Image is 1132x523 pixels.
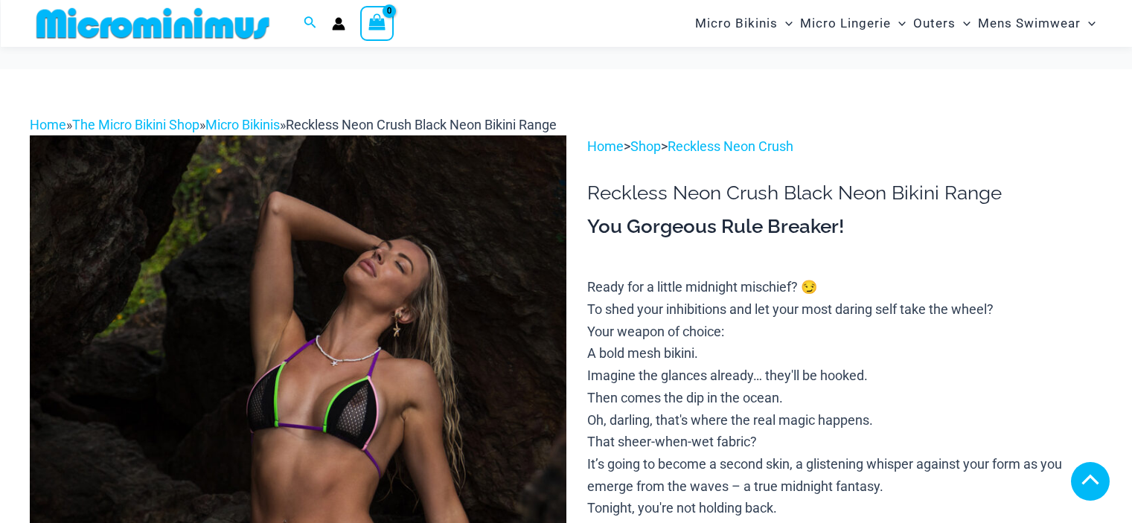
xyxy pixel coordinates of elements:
[630,138,661,154] a: Shop
[891,4,906,42] span: Menu Toggle
[286,117,557,132] span: Reckless Neon Crush Black Neon Bikini Range
[587,135,1102,158] p: > >
[909,4,974,42] a: OutersMenu ToggleMenu Toggle
[778,4,793,42] span: Menu Toggle
[31,7,275,40] img: MM SHOP LOGO FLAT
[587,138,624,154] a: Home
[205,117,280,132] a: Micro Bikinis
[796,4,909,42] a: Micro LingerieMenu ToggleMenu Toggle
[30,117,66,132] a: Home
[974,4,1099,42] a: Mens SwimwearMenu ToggleMenu Toggle
[691,4,796,42] a: Micro BikinisMenu ToggleMenu Toggle
[304,14,317,33] a: Search icon link
[30,117,557,132] span: » » »
[360,6,394,40] a: View Shopping Cart, empty
[587,214,1102,240] h3: You Gorgeous Rule Breaker!
[587,182,1102,205] h1: Reckless Neon Crush Black Neon Bikini Range
[668,138,793,154] a: Reckless Neon Crush
[800,4,891,42] span: Micro Lingerie
[956,4,970,42] span: Menu Toggle
[689,2,1102,45] nav: Site Navigation
[978,4,1081,42] span: Mens Swimwear
[913,4,956,42] span: Outers
[1081,4,1096,42] span: Menu Toggle
[72,117,199,132] a: The Micro Bikini Shop
[695,4,778,42] span: Micro Bikinis
[332,17,345,31] a: Account icon link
